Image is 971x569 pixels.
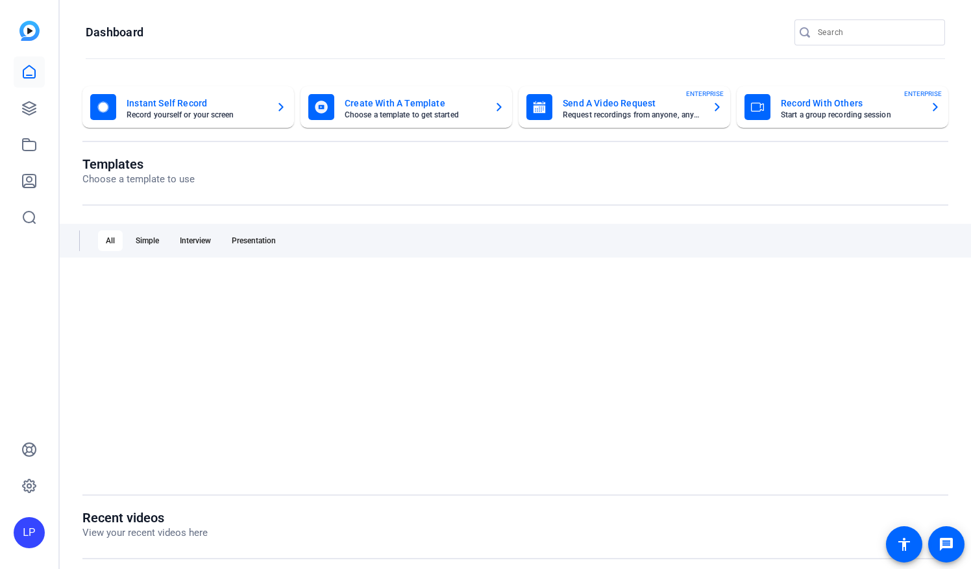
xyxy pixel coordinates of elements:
input: Search [818,25,935,40]
div: All [98,230,123,251]
div: Presentation [224,230,284,251]
div: Interview [172,230,219,251]
mat-card-subtitle: Record yourself or your screen [127,111,265,119]
img: blue-gradient.svg [19,21,40,41]
p: Choose a template to use [82,172,195,187]
h1: Templates [82,156,195,172]
mat-icon: message [939,537,954,552]
h1: Recent videos [82,510,208,526]
mat-card-title: Instant Self Record [127,95,265,111]
mat-card-title: Record With Others [781,95,920,111]
button: Instant Self RecordRecord yourself or your screen [82,86,294,128]
span: ENTERPRISE [686,89,724,99]
p: View your recent videos here [82,526,208,540]
div: LP [14,517,45,548]
mat-card-title: Create With A Template [345,95,484,111]
div: Simple [128,230,167,251]
h1: Dashboard [86,25,143,40]
mat-card-title: Send A Video Request [563,95,702,111]
mat-icon: accessibility [896,537,912,552]
mat-card-subtitle: Start a group recording session [781,111,920,119]
button: Record With OthersStart a group recording sessionENTERPRISE [737,86,948,128]
mat-card-subtitle: Choose a template to get started [345,111,484,119]
span: ENTERPRISE [904,89,942,99]
button: Send A Video RequestRequest recordings from anyone, anywhereENTERPRISE [519,86,730,128]
button: Create With A TemplateChoose a template to get started [301,86,512,128]
mat-card-subtitle: Request recordings from anyone, anywhere [563,111,702,119]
